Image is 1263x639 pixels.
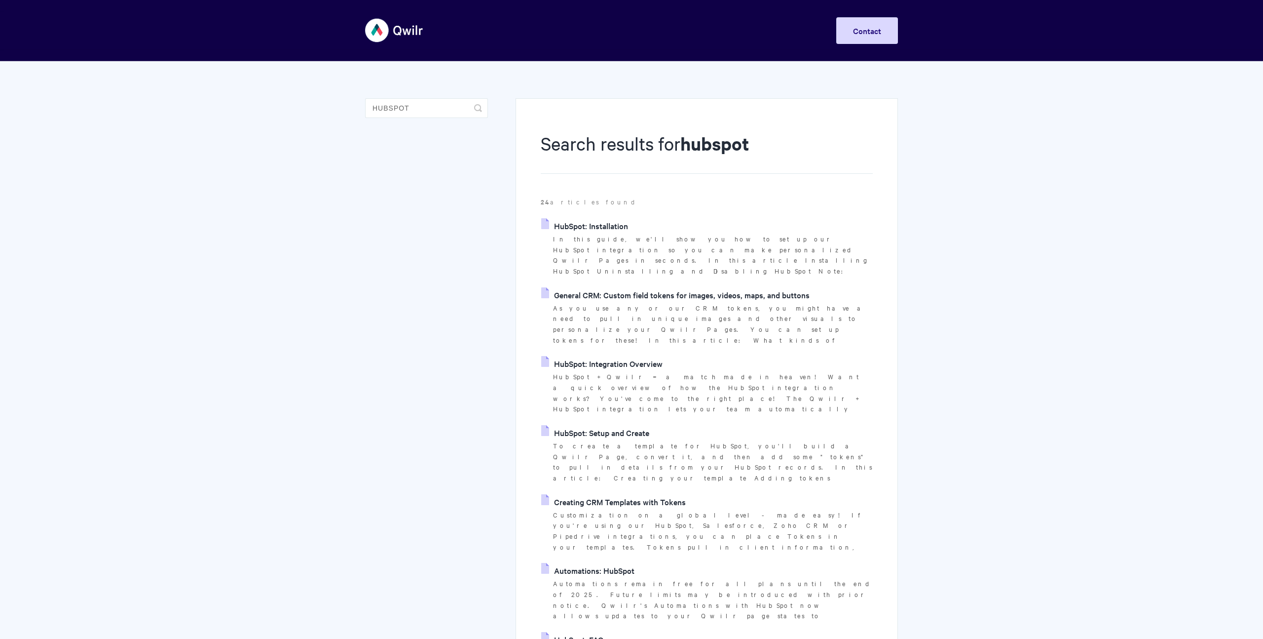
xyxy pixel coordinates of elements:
p: Automations remain free for all plans until the end of 2025. Future limits may be introduced with... [553,578,873,621]
a: HubSpot: Setup and Create [541,425,649,440]
p: As you use any or our CRM tokens, you might have a need to pull in unique images and other visual... [553,303,873,346]
a: Automations: HubSpot [541,563,634,578]
strong: hubspot [680,131,749,156]
a: Creating CRM Templates with Tokens [541,494,686,509]
p: articles found [541,197,873,207]
p: To create a template for HubSpot, you'll build a Qwilr Page, convert it, and then add some "token... [553,440,873,483]
a: General CRM: Custom field tokens for images, videos, maps, and buttons [541,287,810,302]
a: Contact [836,17,898,44]
p: In this guide, we'll show you how to set up our HubSpot integration so you can make personalized ... [553,234,873,277]
p: HubSpot + Qwilr = a match made in heaven! Want a quick overview of how the HubSpot integration wo... [553,371,873,414]
a: HubSpot: Installation [541,218,628,233]
strong: 24 [541,197,550,206]
img: Qwilr Help Center [365,12,424,49]
h1: Search results for [541,131,873,174]
p: Customization on a global level - made easy! If you're using our HubSpot, Salesforce, Zoho CRM or... [553,510,873,553]
input: Search [365,98,488,118]
a: HubSpot: Integration Overview [541,356,663,371]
